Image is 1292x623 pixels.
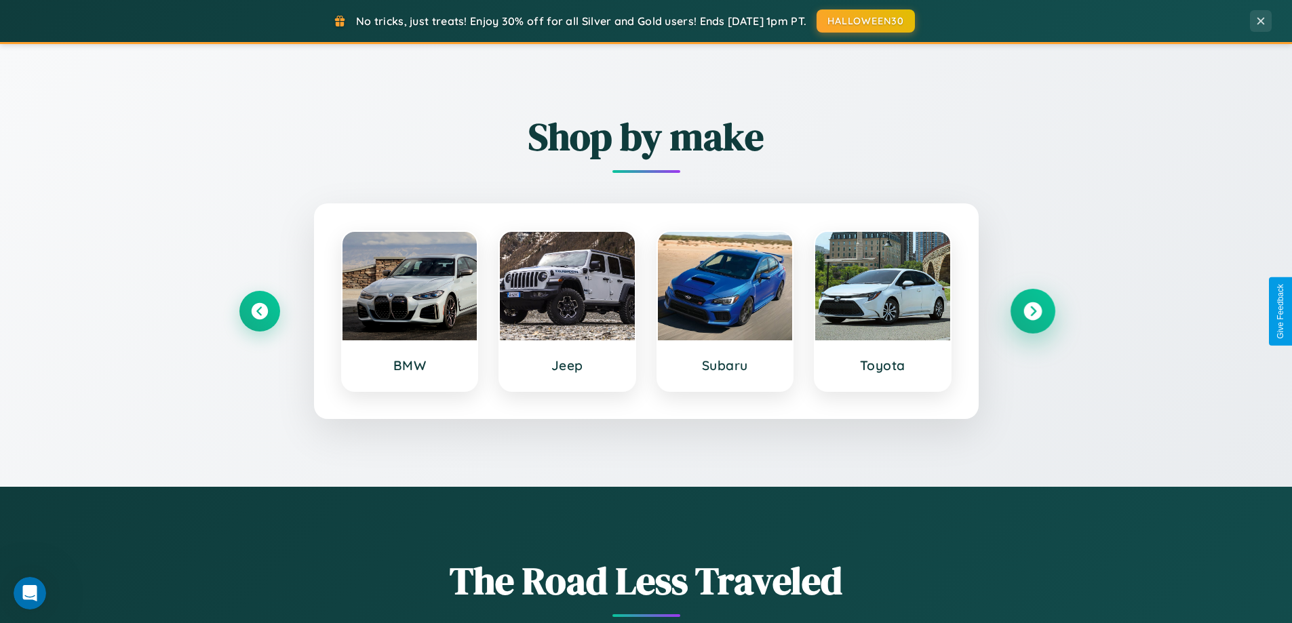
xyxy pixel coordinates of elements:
iframe: Intercom live chat [14,577,46,609]
button: HALLOWEEN30 [817,9,915,33]
h2: Shop by make [239,110,1053,163]
h3: Toyota [829,357,937,374]
h3: Subaru [671,357,779,374]
h3: BMW [356,357,464,374]
h3: Jeep [513,357,621,374]
h1: The Road Less Traveled [239,555,1053,607]
span: No tricks, just treats! Enjoy 30% off for all Silver and Gold users! Ends [DATE] 1pm PT. [356,14,806,28]
div: Give Feedback [1276,284,1285,339]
